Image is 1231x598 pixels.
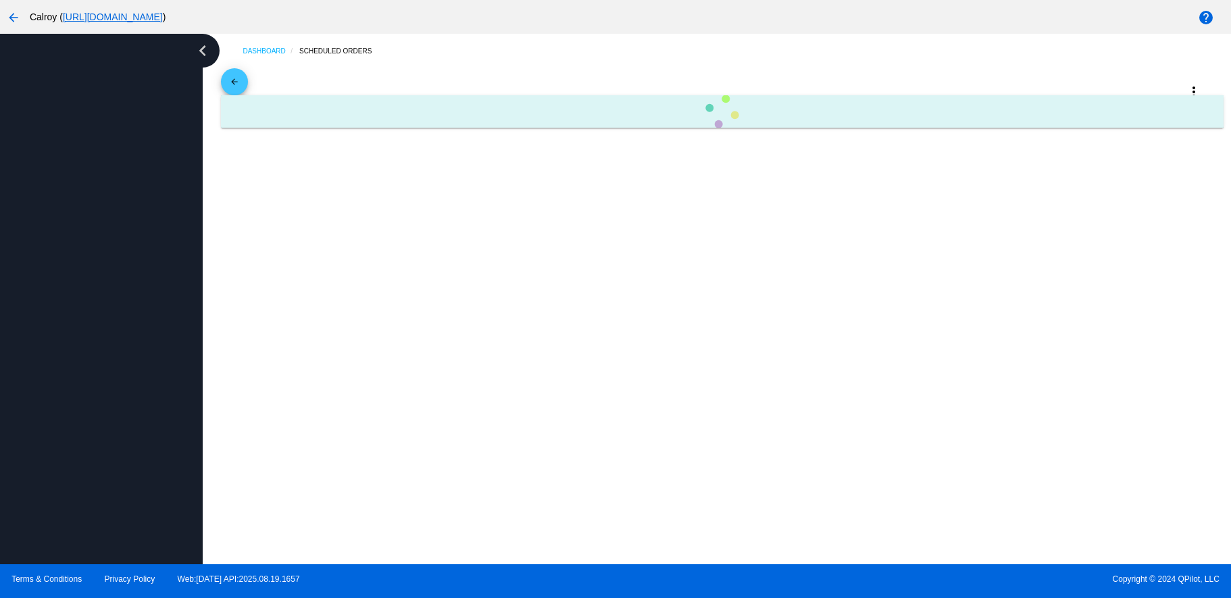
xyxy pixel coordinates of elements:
a: Dashboard [243,41,299,61]
a: Web:[DATE] API:2025.08.19.1657 [178,574,300,584]
a: [URL][DOMAIN_NAME] [63,11,163,22]
a: Terms & Conditions [11,574,82,584]
a: Privacy Policy [105,574,155,584]
mat-icon: arrow_back [226,77,243,93]
mat-icon: more_vert [1186,84,1202,100]
span: Copyright © 2024 QPilot, LLC [627,574,1220,584]
a: Scheduled Orders [299,41,384,61]
span: Calroy ( ) [30,11,166,22]
mat-icon: arrow_back [5,9,22,26]
mat-icon: help [1198,9,1214,26]
i: chevron_left [192,40,213,61]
